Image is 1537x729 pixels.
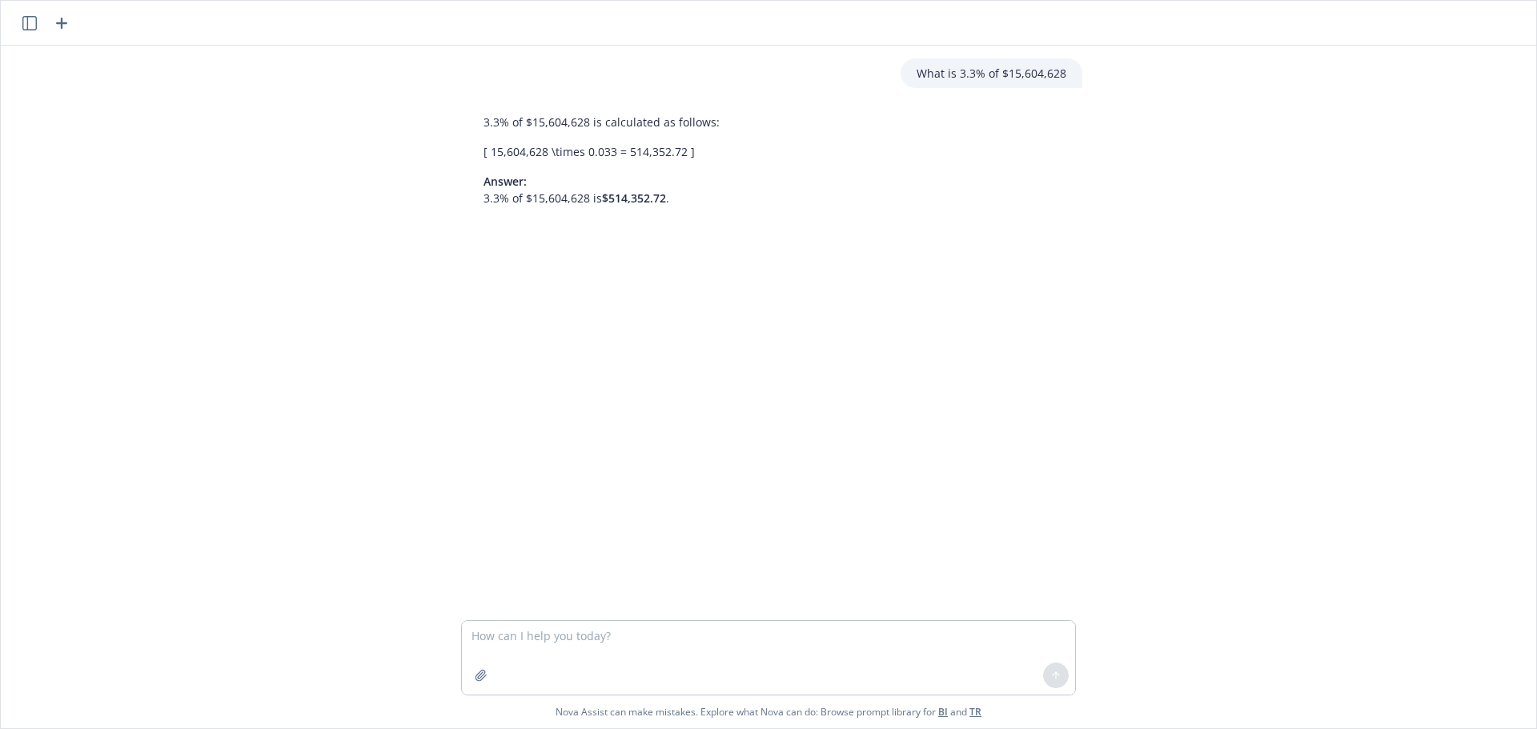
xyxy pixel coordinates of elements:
[556,695,981,728] span: Nova Assist can make mistakes. Explore what Nova can do: Browse prompt library for and
[484,174,527,189] span: Answer:
[602,190,666,206] span: $514,352.72
[938,705,948,719] a: BI
[917,65,1066,82] p: What is 3.3% of $15,604,628
[484,114,720,130] p: 3.3% of $15,604,628 is calculated as follows:
[969,705,981,719] a: TR
[484,143,720,160] p: [ 15,604,628 \times 0.033 = 514,352.72 ]
[484,173,720,206] p: 3.3% of $15,604,628 is .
